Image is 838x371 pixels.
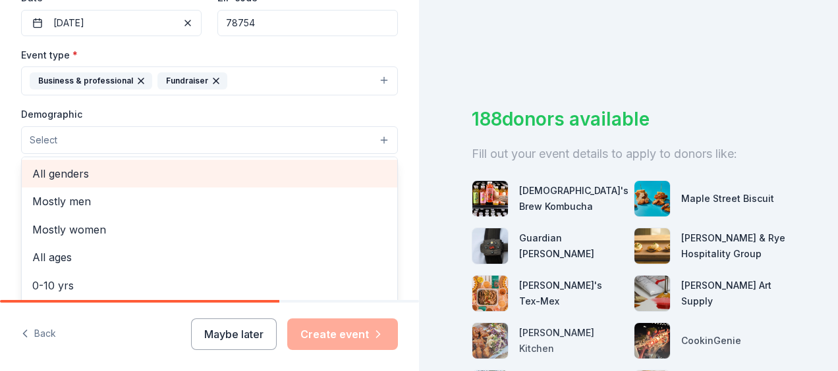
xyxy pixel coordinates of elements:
[21,126,398,154] button: Select
[30,132,57,148] span: Select
[32,193,387,210] span: Mostly men
[32,277,387,294] span: 0-10 yrs
[21,157,398,314] div: Select
[32,249,387,266] span: All ages
[32,221,387,238] span: Mostly women
[32,165,387,182] span: All genders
